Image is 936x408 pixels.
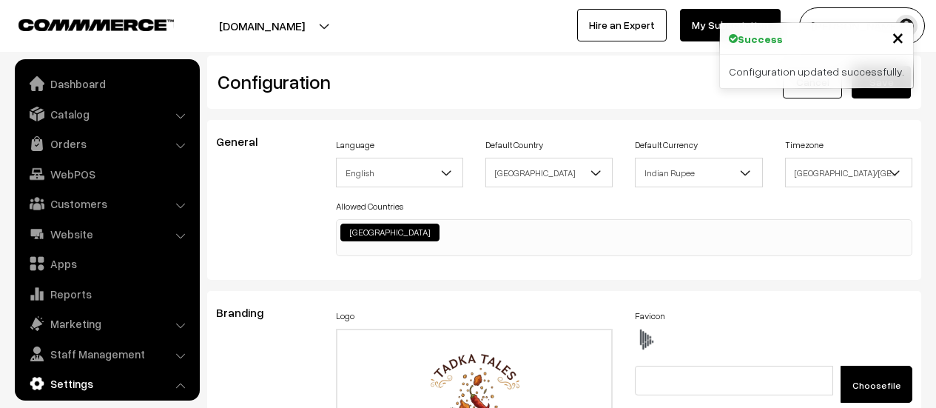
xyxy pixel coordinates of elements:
[18,15,148,33] a: COMMMERCE
[18,341,195,367] a: Staff Management
[216,305,281,320] span: Branding
[336,138,374,152] label: Language
[336,310,354,323] label: Logo
[635,158,762,187] span: Indian Rupee
[720,55,913,88] div: Configuration updated successfully.
[218,70,553,93] h2: Configuration
[340,224,440,241] li: India
[18,190,195,217] a: Customers
[485,138,543,152] label: Default Country
[635,138,698,152] label: Default Currency
[785,138,824,152] label: Timezone
[18,161,195,187] a: WebPOS
[167,7,357,44] button: [DOMAIN_NAME]
[485,158,613,187] span: India
[18,310,195,337] a: Marketing
[799,7,925,44] button: [PERSON_NAME]
[18,101,195,127] a: Catalog
[892,26,904,48] button: Close
[18,370,195,397] a: Settings
[785,158,912,187] span: Asia/Kolkata
[635,310,665,323] label: Favicon
[680,9,781,41] a: My Subscription
[636,160,761,186] span: Indian Rupee
[786,160,912,186] span: Asia/Kolkata
[18,250,195,277] a: Apps
[18,130,195,157] a: Orders
[337,160,462,186] span: English
[18,19,174,30] img: COMMMERCE
[895,15,918,37] img: user
[216,134,275,149] span: General
[18,70,195,97] a: Dashboard
[18,221,195,247] a: Website
[577,9,667,41] a: Hire an Expert
[18,281,195,307] a: Reports
[738,31,783,47] strong: Success
[892,23,904,50] span: ×
[635,329,657,351] img: favicon.ico
[486,160,612,186] span: India
[852,380,900,391] span: Choose file
[336,200,403,213] label: Allowed Countries
[336,158,463,187] span: English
